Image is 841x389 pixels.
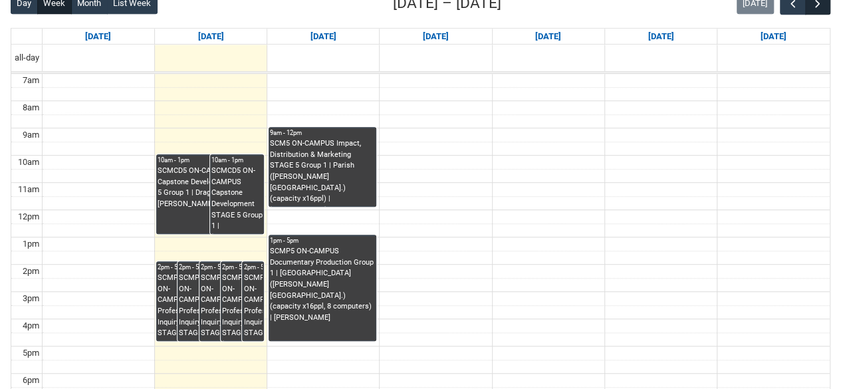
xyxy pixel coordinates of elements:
a: Go to August 18, 2025 [195,29,226,45]
div: 10am [15,156,42,169]
div: 4pm [20,319,42,332]
div: SCMPR5 ON-CAMPUS Professional Inquiry STAGE 5 | Parish ([PERSON_NAME][GEOGRAPHIC_DATA].) (capacit... [243,273,262,340]
div: 7am [20,74,42,87]
div: 10am - 1pm [211,156,263,165]
span: all-day [12,51,42,65]
div: SCMPR5 ON-CAMPUS Professional Inquiry STAGE 5 | Grading Room ([PERSON_NAME][GEOGRAPHIC_DATA].) (c... [201,273,241,340]
a: Go to August 19, 2025 [308,29,339,45]
div: SCMPR5 ON-CAMPUS Professional Inquiry STAGE 5 | Editing Suites ([PERSON_NAME] St.) (capacity x16p... [179,273,219,340]
a: Go to August 23, 2025 [758,29,789,45]
div: 2pm [20,265,42,278]
div: 2pm - 5pm [222,263,263,272]
a: Go to August 21, 2025 [533,29,564,45]
div: 2pm - 5pm [201,263,241,272]
div: 1pm - 5pm [270,236,375,245]
a: Go to August 20, 2025 [420,29,451,45]
div: 1pm [20,237,42,251]
div: 9am - 12pm [270,128,375,138]
div: 11am [15,183,42,196]
div: 9am [20,128,42,142]
div: 12pm [15,210,42,223]
div: 6pm [20,374,42,387]
div: SCMP5 ON-CAMPUS Documentary Production Group 1 | [GEOGRAPHIC_DATA] ([PERSON_NAME][GEOGRAPHIC_DATA... [270,246,375,323]
div: 10am - 1pm [158,156,263,165]
a: Go to August 22, 2025 [646,29,677,45]
a: Go to August 17, 2025 [82,29,114,45]
div: 2pm - 5pm [243,263,262,272]
div: SCM5 ON-CAMPUS Impact, Distribution & Marketing STAGE 5 Group 1 | Parish ([PERSON_NAME][GEOGRAPHI... [270,138,375,206]
div: 2pm - 5pm [158,263,198,272]
div: 8am [20,101,42,114]
div: 3pm [20,292,42,305]
div: 2pm - 5pm [179,263,219,272]
div: SCMCD5 ON-CAMPUS Capstone Development STAGE 5 Group 1 | Dragon Image | [PERSON_NAME] [158,166,263,209]
div: 5pm [20,346,42,360]
div: SCMPR5 ON-CAMPUS Professional Inquiry STAGE 5 | Dragon Image | [PERSON_NAME], [PERSON_NAME] [158,273,198,340]
div: SCMPR5 ON-CAMPUS Professional Inquiry STAGE 5 | [GEOGRAPHIC_DATA] ([PERSON_NAME][GEOGRAPHIC_DATA]... [222,273,263,340]
div: SCMCD5 ON-CAMPUS Capstone Development STAGE 5 Group 1 | [GEOGRAPHIC_DATA] ([PERSON_NAME][GEOGRAPH... [211,166,263,233]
